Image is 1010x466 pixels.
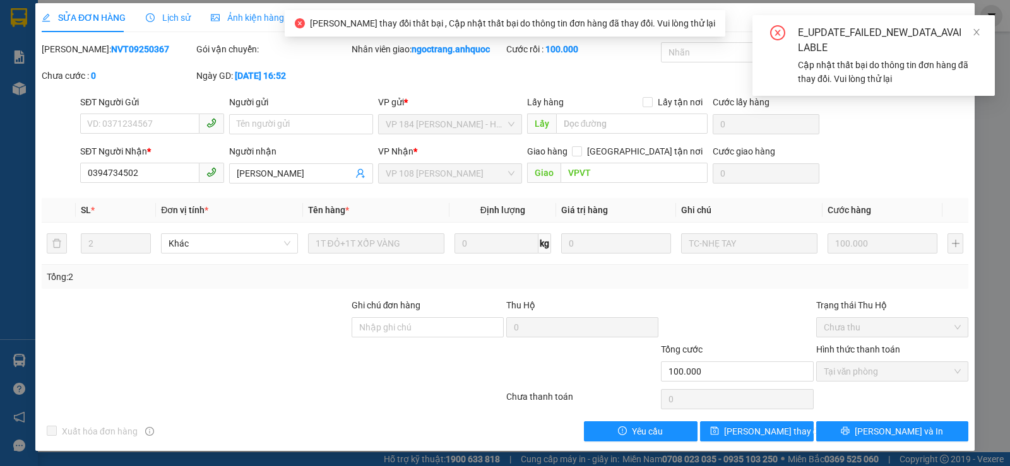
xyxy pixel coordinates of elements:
div: Chưa cước : [42,69,194,83]
div: Chưa thanh toán [505,390,660,412]
button: plus [948,233,963,253]
span: VP 184 Nguyễn Văn Trỗi - HCM [386,115,514,134]
b: 0 [91,71,96,81]
input: Ghi Chú [681,233,817,253]
span: [GEOGRAPHIC_DATA] tận nơi [582,144,708,158]
input: Cước giao hàng [713,163,819,183]
div: CHỊ MAI [121,56,222,71]
span: Lấy [527,114,556,134]
div: 0971434639 [11,56,112,74]
input: VD: Bàn, Ghế [308,233,444,253]
span: save [710,426,719,436]
label: Ghi chú đơn hàng [352,300,421,310]
span: [PERSON_NAME] và In [855,424,943,438]
span: Lấy hàng [527,97,564,107]
span: Tổng cước [661,344,703,354]
label: Cước giao hàng [713,146,775,156]
span: Đơn vị tính [161,205,208,215]
span: VP184 [139,89,195,111]
div: E_UPDATE_FAILED_NEW_DATA_AVAILABLE [798,25,980,55]
th: Ghi chú [676,198,823,223]
div: Ngày GD: [196,69,348,83]
div: Người gửi [229,95,373,109]
b: [DATE] 16:52 [235,71,286,81]
span: close [972,28,981,37]
button: exclamation-circleYêu cầu [584,421,698,441]
span: info-circle [145,427,154,436]
div: [PERSON_NAME]: [42,42,194,56]
input: 0 [828,233,937,253]
div: VP 184 [PERSON_NAME] - HCM [121,11,222,56]
div: VP gửi [378,95,522,109]
span: Giao hàng [527,146,567,156]
span: phone [206,118,217,128]
span: Giao [527,163,561,183]
div: Tổng: 2 [47,270,391,284]
div: Cước rồi : [506,42,658,56]
div: [PERSON_NAME] [11,41,112,56]
span: close-circle [770,25,785,43]
span: SỬA ĐƠN HÀNG [42,13,126,23]
div: Người nhận [229,144,373,158]
b: ngoctrang.anhquoc [412,44,490,54]
button: save[PERSON_NAME] thay đổi [700,421,814,441]
b: NVT09250367 [111,44,169,54]
span: Khác [169,234,290,253]
span: Nhận: [121,12,151,25]
span: VP 108 Lê Hồng Phong - Vũng Tàu [386,164,514,183]
span: SL [81,205,91,215]
div: Cập nhật thất bại do thông tin đơn hàng đã thay đổi. Vui lòng thử lại [798,58,980,86]
button: delete [47,233,67,253]
span: Lấy tận nơi [653,95,708,109]
span: [PERSON_NAME] thay đổi thất bại , Cập nhật thất bại do thông tin đơn hàng đã thay đổi. Vui lòng t... [310,18,715,28]
div: 0911747215 [121,71,222,89]
span: [PERSON_NAME] thay đổi [724,424,825,438]
span: exclamation-circle [618,426,627,436]
button: Close [939,3,975,38]
span: Tên hàng [308,205,349,215]
input: Dọc đường [561,163,708,183]
span: Thu Hộ [506,300,535,310]
span: Ảnh kiện hàng [211,13,284,23]
span: Gửi: [11,12,30,25]
div: SĐT Người Nhận [80,144,224,158]
input: Cước lấy hàng [713,114,819,134]
span: phone [206,167,217,177]
div: Nhân viên giao: [352,42,504,56]
input: Ghi chú đơn hàng [352,317,504,337]
input: Dọc đường [556,114,708,134]
span: Định lượng [480,205,525,215]
button: printer[PERSON_NAME] và In [816,421,968,441]
label: Hình thức thanh toán [816,344,900,354]
span: Yêu cầu [632,424,663,438]
span: VP Nhận [378,146,413,156]
span: printer [841,426,850,436]
span: Cước hàng [828,205,871,215]
span: Giá trị hàng [561,205,608,215]
span: Lịch sử [146,13,191,23]
span: Xuất hóa đơn hàng [57,424,143,438]
input: 0 [561,233,671,253]
span: Chưa thu [824,318,961,337]
span: Tại văn phòng [824,362,961,381]
span: picture [211,13,220,22]
span: kg [538,233,551,253]
div: VP 108 [PERSON_NAME] [11,11,112,41]
div: Gói vận chuyển: [196,42,348,56]
span: user-add [355,168,365,178]
b: 100.000 [545,44,578,54]
span: close-circle [295,18,305,28]
span: clock-circle [146,13,155,22]
div: SĐT Người Gửi [80,95,224,109]
label: Cước lấy hàng [713,97,769,107]
div: Trạng thái Thu Hộ [816,298,968,312]
span: edit [42,13,50,22]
